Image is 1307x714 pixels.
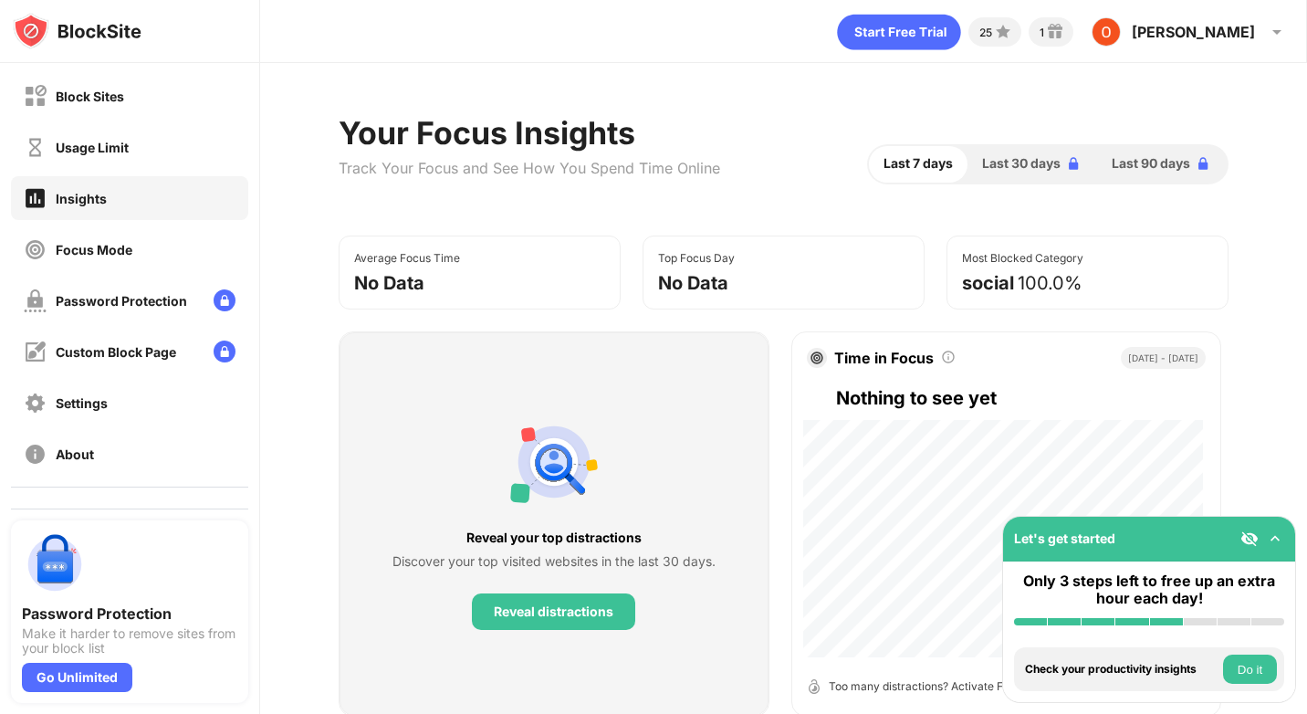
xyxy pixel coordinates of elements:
[837,14,961,50] div: animation
[941,350,956,364] img: tooltip.svg
[1040,26,1044,39] div: 1
[22,604,237,623] div: Password Protection
[22,626,237,656] div: Make it harder to remove sites from your block list
[979,26,992,39] div: 25
[1223,655,1277,684] button: Do it
[1266,530,1284,548] img: omni-setup-toggle.svg
[339,114,720,152] div: Your Focus Insights
[56,293,187,309] div: Password Protection
[1064,154,1082,173] img: lock-blue.svg
[24,289,47,312] img: password-protection-off.svg
[24,341,47,363] img: customize-block-page-off.svg
[56,242,132,257] div: Focus Mode
[1092,17,1121,47] img: ACg8ocIRNrmhS_8NFfkTSG_zmE3VDBkghzCCbkBdm3qTGM-JTmcIKw=s96-c
[214,341,235,362] img: lock-menu.svg
[1194,154,1212,173] img: lock-blue.svg
[24,85,47,108] img: block-off.svg
[56,191,107,206] div: Insights
[1025,663,1218,676] div: Check your productivity insights
[354,251,460,265] div: Average Focus Time
[13,13,141,49] img: logo-blocksite.svg
[56,395,108,411] div: Settings
[1121,347,1206,369] div: [DATE] - [DATE]
[962,272,1014,294] div: social
[982,153,1061,173] span: Last 30 days
[807,679,821,694] img: open-timer.svg
[56,344,176,360] div: Custom Block Page
[354,272,424,294] div: No Data
[56,89,124,104] div: Block Sites
[510,418,598,506] img: personal-suggestions.svg
[214,289,235,311] img: lock-menu.svg
[22,531,88,597] img: push-password-protection.svg
[1018,272,1082,294] div: 100.0%
[494,604,613,619] div: Reveal distractions
[24,186,47,210] img: insights-on.svg
[834,349,934,367] div: Time in Focus
[56,446,94,462] div: About
[24,238,47,261] img: focus-off.svg
[658,251,735,265] div: Top Focus Day
[884,153,953,173] span: Last 7 days
[22,663,132,692] div: Go Unlimited
[392,528,716,548] div: Reveal your top distractions
[24,392,47,415] img: settings-off.svg
[829,677,1060,695] div: Too many distractions? Activate Focus Mode
[992,21,1014,43] img: points-small.svg
[1240,530,1259,548] img: eye-not-visible.svg
[56,140,129,155] div: Usage Limit
[392,551,716,572] div: Discover your top visited websites in the last 30 days.
[836,383,1207,413] div: Nothing to see yet
[24,136,47,159] img: time-usage-off.svg
[1014,530,1115,546] div: Let's get started
[1044,21,1066,43] img: reward-small.svg
[810,352,823,364] img: target.svg
[339,159,720,177] div: Track Your Focus and See How You Spend Time Online
[658,272,728,294] div: No Data
[1132,23,1255,41] div: [PERSON_NAME]
[1112,153,1190,173] span: Last 90 days
[962,251,1083,265] div: Most Blocked Category
[1014,572,1284,607] div: Only 3 steps left to free up an extra hour each day!
[24,443,47,466] img: about-off.svg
